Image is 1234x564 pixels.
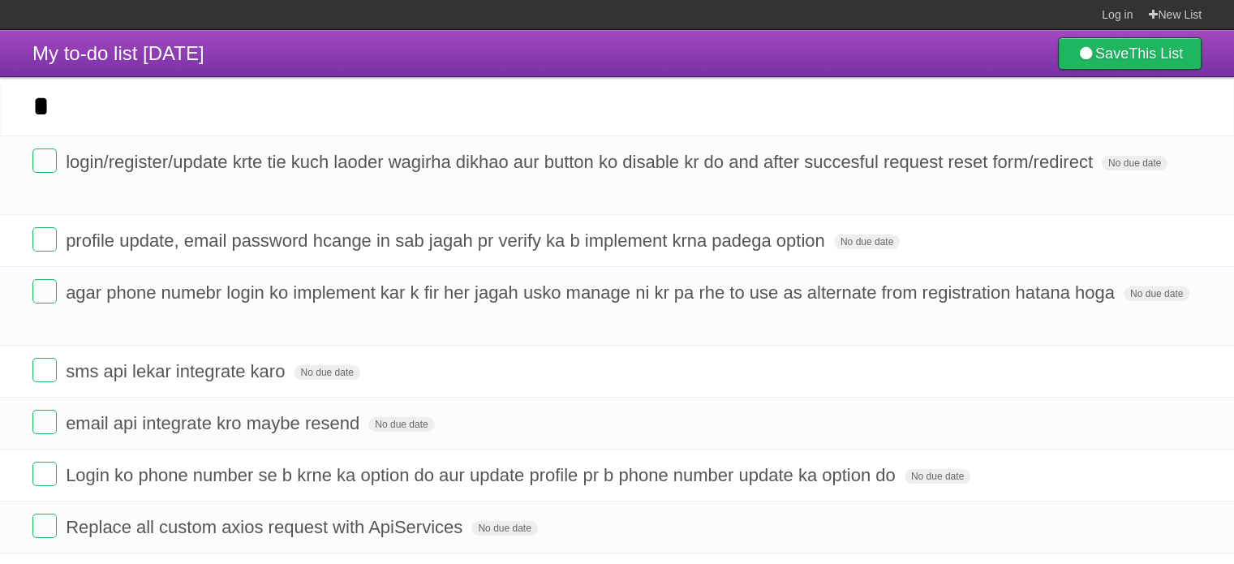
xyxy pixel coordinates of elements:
span: No due date [1102,156,1167,170]
span: No due date [368,417,434,432]
span: Login ko phone number se b krne ka option do aur update profile pr b phone number update ka optio... [66,465,900,485]
label: Done [32,149,57,173]
span: No due date [834,235,900,249]
a: SaveThis List [1058,37,1202,70]
label: Done [32,279,57,304]
span: Replace all custom axios request with ApiServices [66,517,467,537]
span: No due date [294,365,359,380]
span: login/register/update krte tie kuch laoder wagirha dikhao aur button ko disable kr do and after s... [66,152,1097,172]
span: agar phone numebr login ko implement kar k fir her jagah usko manage ni kr pa rhe to use as alter... [66,282,1119,303]
label: Done [32,462,57,486]
label: Done [32,514,57,538]
label: Done [32,227,57,252]
label: Done [32,358,57,382]
span: No due date [471,521,537,536]
span: profile update, email password hcange in sab jagah pr verify ka b implement krna padega option [66,230,829,251]
span: No due date [905,469,970,484]
span: email api integrate kro maybe resend [66,413,363,433]
span: sms api lekar integrate karo [66,361,289,381]
b: This List [1129,45,1183,62]
span: My to-do list [DATE] [32,42,204,64]
span: No due date [1124,286,1189,301]
label: Done [32,410,57,434]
